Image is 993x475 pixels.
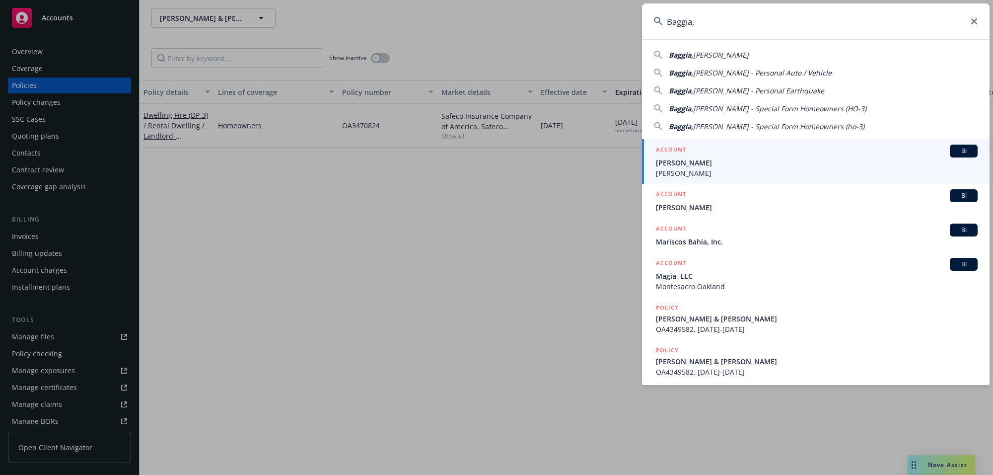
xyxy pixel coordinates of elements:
[656,145,686,157] h5: ACCOUNT
[669,68,693,78] span: Baggia,
[642,3,990,39] input: Search...
[642,340,990,383] a: POLICY[PERSON_NAME] & [PERSON_NAME]OA4349582, [DATE]-[DATE]
[656,189,686,201] h5: ACCOUNT
[656,324,978,334] span: OA4349582, [DATE]-[DATE]
[693,50,749,60] span: [PERSON_NAME]
[642,252,990,297] a: ACCOUNTBIMagia, LLCMontesacro Oakland
[642,218,990,252] a: ACCOUNTBIMariscos Bahia, Inc.
[669,104,693,113] span: Baggia,
[656,367,978,377] span: OA4349582, [DATE]-[DATE]
[954,147,974,156] span: BI
[656,202,978,213] span: [PERSON_NAME]
[642,297,990,340] a: POLICY[PERSON_NAME] & [PERSON_NAME]OA4349582, [DATE]-[DATE]
[642,184,990,218] a: ACCOUNTBI[PERSON_NAME]
[656,281,978,292] span: Montesacro Oakland
[693,68,832,78] span: [PERSON_NAME] - Personal Auto / Vehicle
[656,168,978,178] span: [PERSON_NAME]
[656,271,978,281] span: Magia, LLC
[693,104,866,113] span: [PERSON_NAME] - Special Form Homeowners (HO-3)
[693,86,824,95] span: [PERSON_NAME] - Personal Earthquake
[954,191,974,200] span: BI
[656,314,978,324] span: [PERSON_NAME] & [PERSON_NAME]
[656,237,978,247] span: Mariscos Bahia, Inc.
[642,139,990,184] a: ACCOUNTBI[PERSON_NAME][PERSON_NAME]
[669,50,693,60] span: Baggia,
[954,226,974,235] span: BI
[656,258,686,270] h5: ACCOUNT
[954,260,974,269] span: BI
[656,303,679,313] h5: POLICY
[656,224,686,236] h5: ACCOUNT
[656,356,978,367] span: [PERSON_NAME] & [PERSON_NAME]
[656,345,679,355] h5: POLICY
[669,86,693,95] span: Baggia,
[656,158,978,168] span: [PERSON_NAME]
[669,122,693,131] span: Baggia,
[693,122,864,131] span: [PERSON_NAME] - Special Form Homeowners (ho-3)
